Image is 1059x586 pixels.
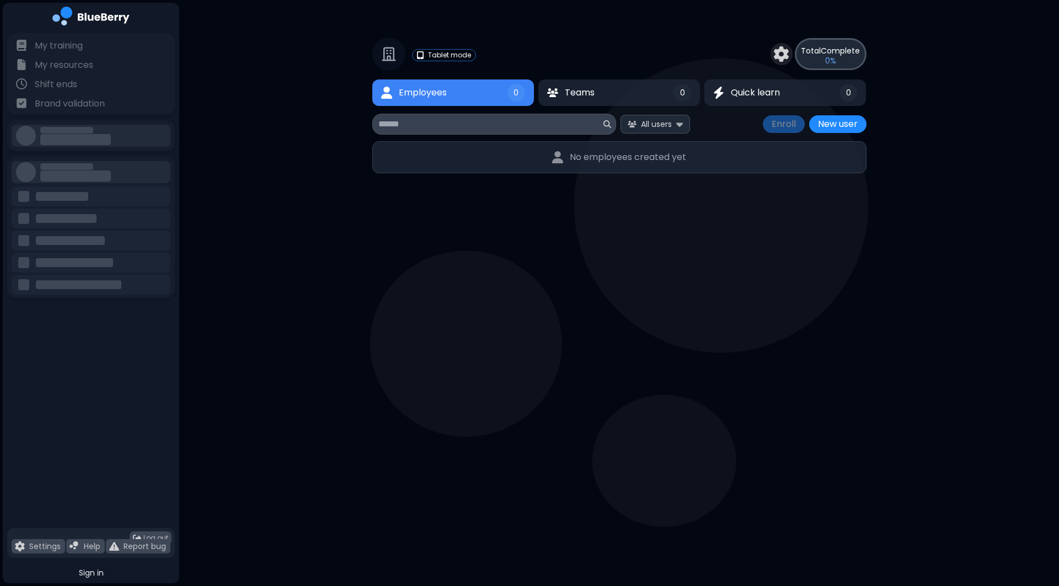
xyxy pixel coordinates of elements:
[774,46,789,62] img: settings
[35,58,93,72] p: My resources
[801,45,821,56] span: Total
[704,79,866,106] button: Quick learnQuick learn0
[69,541,79,551] img: file icon
[809,115,867,133] button: New user
[547,88,558,97] img: Teams
[846,88,851,98] span: 0
[713,87,724,99] img: Quick learn
[801,46,860,56] p: Complete
[35,39,83,52] p: My training
[731,86,780,99] span: Quick learn
[676,119,683,129] img: expand
[52,7,130,29] img: company logo
[399,86,447,99] span: Employees
[16,78,27,89] img: file icon
[372,79,534,106] button: EmployeesEmployees0
[621,115,690,133] button: All users
[428,51,471,60] p: Tablet mode
[417,51,424,59] img: tablet
[628,121,637,128] img: All users
[15,541,25,551] img: file icon
[16,98,27,109] img: file icon
[603,120,611,128] img: search icon
[381,87,392,99] img: Employees
[16,40,27,51] img: file icon
[641,119,672,129] span: All users
[35,97,105,110] p: Brand validation
[570,151,686,164] p: No employees created yet
[133,534,141,542] img: logout
[124,541,166,551] p: Report bug
[16,59,27,70] img: file icon
[79,568,104,578] span: Sign in
[514,88,518,98] span: 0
[143,534,168,542] span: Log out
[412,49,476,61] a: tabletTablet mode
[825,56,836,66] p: 0 %
[7,562,175,583] button: Sign in
[84,541,100,551] p: Help
[680,88,685,98] span: 0
[565,86,595,99] span: Teams
[109,541,119,551] img: file icon
[35,78,77,91] p: Shift ends
[538,79,700,106] button: TeamsTeams0
[29,541,61,551] p: Settings
[552,151,563,164] img: No employees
